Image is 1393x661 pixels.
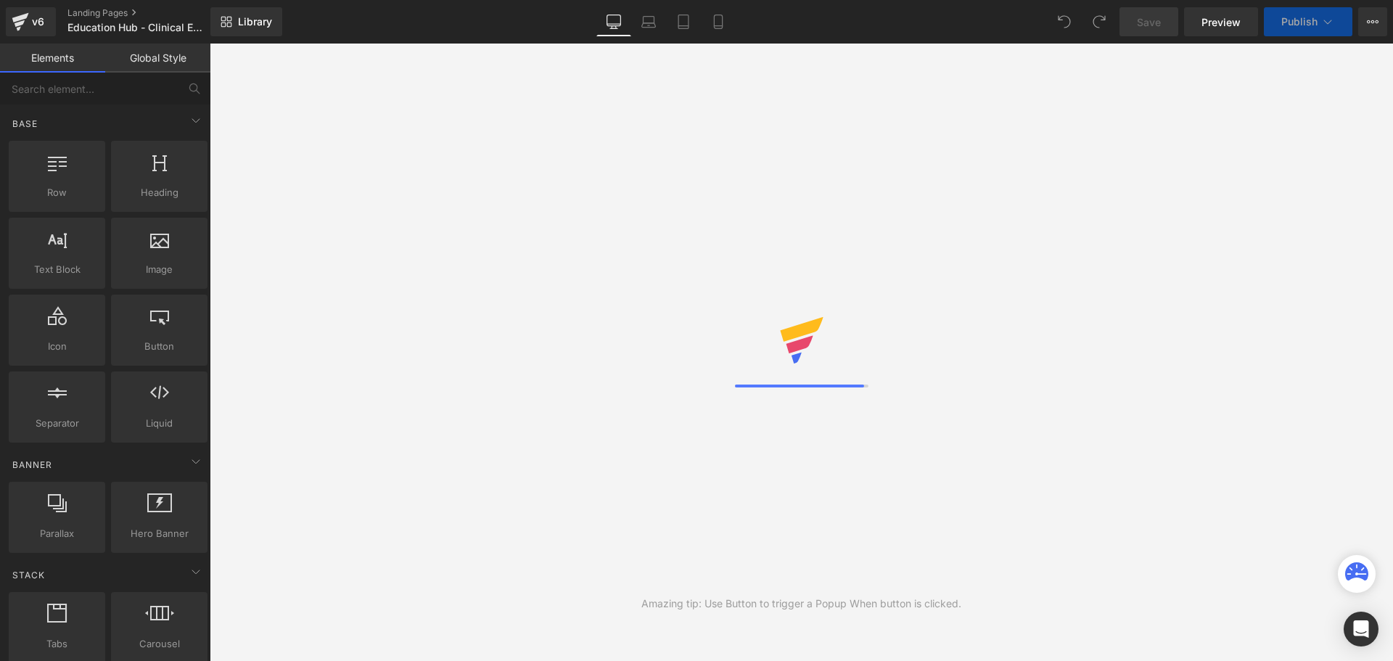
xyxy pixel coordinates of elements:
a: Preview [1184,7,1258,36]
a: Laptop [631,7,666,36]
span: Row [13,185,101,200]
div: v6 [29,12,47,31]
span: Preview [1201,15,1241,30]
span: Tabs [13,636,101,652]
span: Liquid [115,416,203,431]
span: Image [115,262,203,277]
span: Button [115,339,203,354]
span: Text Block [13,262,101,277]
a: Global Style [105,44,210,73]
a: Landing Pages [67,7,234,19]
span: Save [1137,15,1161,30]
a: Desktop [596,7,631,36]
span: Publish [1281,16,1318,28]
button: More [1358,7,1387,36]
a: v6 [6,7,56,36]
span: Base [11,117,39,131]
span: Parallax [13,526,101,541]
span: Hero Banner [115,526,203,541]
span: Separator [13,416,101,431]
span: Icon [13,339,101,354]
span: Banner [11,458,54,472]
span: Stack [11,568,46,582]
a: Tablet [666,7,701,36]
div: Amazing tip: Use Button to trigger a Popup When button is clicked. [641,596,961,612]
button: Publish [1264,7,1352,36]
div: Open Intercom Messenger [1344,612,1378,646]
a: Mobile [701,7,736,36]
button: Redo [1085,7,1114,36]
a: New Library [210,7,282,36]
span: Heading [115,185,203,200]
span: Library [238,15,272,28]
span: Carousel [115,636,203,652]
span: Education Hub - Clinical Evaluations [67,22,207,33]
button: Undo [1050,7,1079,36]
